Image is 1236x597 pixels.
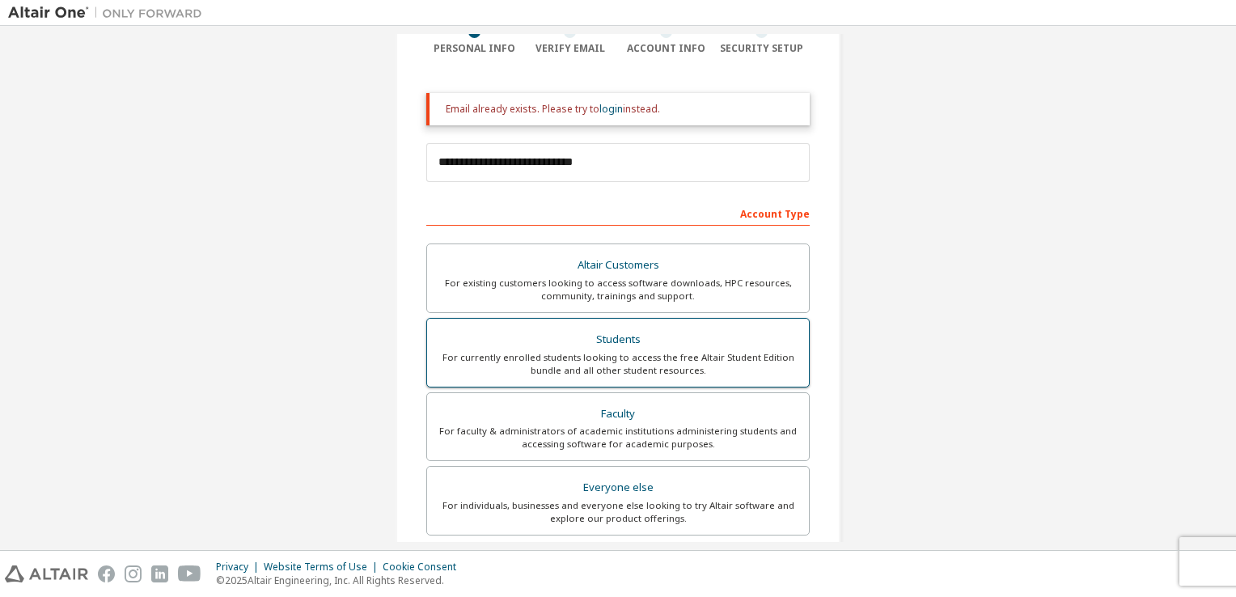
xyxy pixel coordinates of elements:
[5,565,88,582] img: altair_logo.svg
[446,103,797,116] div: Email already exists. Please try to instead.
[599,102,623,116] a: login
[523,42,619,55] div: Verify Email
[618,42,714,55] div: Account Info
[125,565,142,582] img: instagram.svg
[437,499,799,525] div: For individuals, businesses and everyone else looking to try Altair software and explore our prod...
[437,328,799,351] div: Students
[426,200,810,226] div: Account Type
[426,42,523,55] div: Personal Info
[216,561,264,574] div: Privacy
[178,565,201,582] img: youtube.svg
[437,425,799,451] div: For faculty & administrators of academic institutions administering students and accessing softwa...
[437,351,799,377] div: For currently enrolled students looking to access the free Altair Student Edition bundle and all ...
[98,565,115,582] img: facebook.svg
[8,5,210,21] img: Altair One
[437,476,799,499] div: Everyone else
[383,561,466,574] div: Cookie Consent
[216,574,466,587] p: © 2025 Altair Engineering, Inc. All Rights Reserved.
[437,254,799,277] div: Altair Customers
[437,403,799,426] div: Faculty
[264,561,383,574] div: Website Terms of Use
[714,42,811,55] div: Security Setup
[437,277,799,303] div: For existing customers looking to access software downloads, HPC resources, community, trainings ...
[151,565,168,582] img: linkedin.svg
